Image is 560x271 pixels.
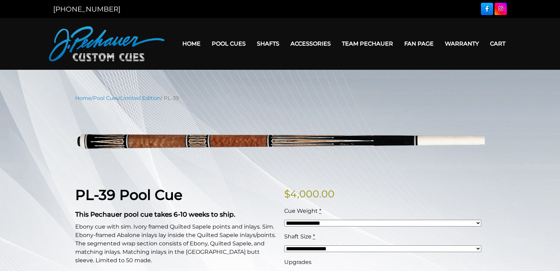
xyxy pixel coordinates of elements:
a: [PHONE_NUMBER] [53,5,120,13]
a: Pool Cues [206,35,251,53]
a: Warranty [439,35,484,53]
span: Cue Weight [284,208,318,214]
a: Home [75,95,91,101]
a: Fan Page [399,35,439,53]
a: Home [177,35,206,53]
bdi: 4,000.00 [284,188,335,200]
a: Accessories [285,35,336,53]
a: Limited Edition [120,95,161,101]
a: Pool Cues [93,95,119,101]
strong: This Pechauer pool cue takes 6-10 weeks to ship. [75,210,235,218]
p: Ebony cue with sim. Ivory framed Quilted Sapele points and inlays. Sim. Ebony-framed Abalone inla... [75,223,276,265]
span: Shaft Size [284,233,311,240]
a: Shafts [251,35,285,53]
img: Pechauer Custom Cues [49,26,164,61]
a: Team Pechauer [336,35,399,53]
span: Upgrades [284,259,311,265]
span: $ [284,188,290,200]
strong: PL-39 Pool Cue [75,186,182,203]
img: pl-39.png [75,107,485,176]
abbr: required [319,208,321,214]
abbr: required [313,233,315,240]
nav: Breadcrumb [75,94,485,102]
a: Cart [484,35,511,53]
